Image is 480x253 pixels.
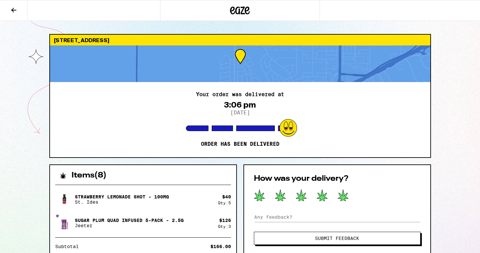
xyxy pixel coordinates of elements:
div: Subtotal [55,244,83,249]
h2: Your order was delivered at [196,92,284,97]
div: [STREET_ADDRESS] [50,35,430,45]
button: Submit Feedback [254,232,421,245]
p: [DATE] [230,110,250,116]
p: St. Ides [75,199,169,205]
div: Qty: 5 [218,201,231,205]
h2: Items ( 8 ) [72,172,107,179]
div: 3:06 pm [224,100,256,110]
p: Sugar Plum Quad Infused 5-Pack - 2.5g [75,218,184,223]
div: Qty: 3 [218,224,231,228]
p: Order has been delivered [201,141,279,147]
span: Submit Feedback [315,236,359,241]
div: $ 40 [222,194,231,199]
input: Any feedback? [254,212,421,222]
h2: How was your delivery? [254,175,421,183]
div: $166.00 [210,244,231,249]
img: Sugar Plum Quad Infused 5-Pack - 2.5g [55,214,74,232]
div: $ 126 [219,218,231,223]
p: Jeeter [75,223,184,228]
span: Hi. Need any help? [4,5,47,10]
p: Strawberry Lemonade Shot - 100mg [75,194,169,199]
img: Strawberry Lemonade Shot - 100mg [55,190,74,209]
